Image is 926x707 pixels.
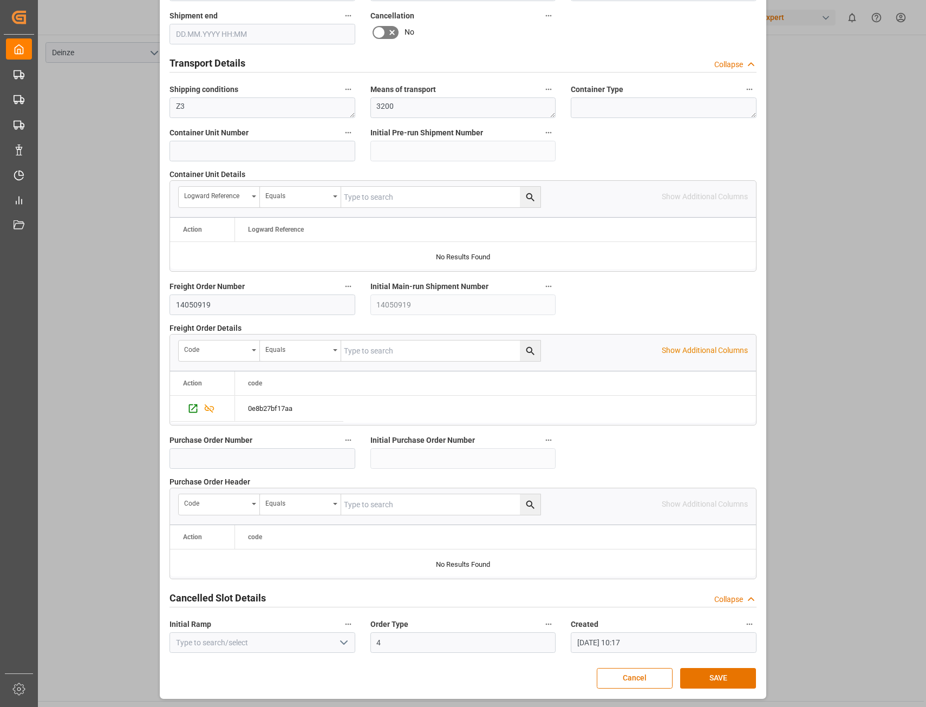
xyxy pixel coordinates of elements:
[742,82,757,96] button: Container Type
[370,127,483,139] span: Initial Pre-run Shipment Number
[260,341,341,361] button: open menu
[248,533,262,541] span: code
[260,494,341,515] button: open menu
[169,476,250,488] span: Purchase Order Header
[370,84,436,95] span: Means of transport
[169,435,252,446] span: Purchase Order Number
[714,594,743,605] div: Collapse
[184,342,248,355] div: code
[542,82,556,96] button: Means of transport
[571,632,757,653] input: DD.MM.YYYY HH:MM
[183,226,202,233] div: Action
[169,281,245,292] span: Freight Order Number
[370,619,408,630] span: Order Type
[597,668,673,689] button: Cancel
[179,341,260,361] button: open menu
[370,97,556,118] textarea: 3200
[520,341,540,361] button: search button
[235,396,343,422] div: Press SPACE to select this row.
[184,188,248,201] div: Logward Reference
[370,435,475,446] span: Initial Purchase Order Number
[169,591,266,605] h2: Cancelled Slot Details
[169,24,355,44] input: DD.MM.YYYY HH:MM
[265,496,329,508] div: Equals
[179,187,260,207] button: open menu
[542,433,556,447] button: Initial Purchase Order Number
[341,279,355,293] button: Freight Order Number
[370,281,488,292] span: Initial Main-run Shipment Number
[179,494,260,515] button: open menu
[169,169,245,180] span: Container Unit Details
[265,342,329,355] div: Equals
[341,82,355,96] button: Shipping conditions
[370,10,414,22] span: Cancellation
[405,27,414,38] span: No
[571,619,598,630] span: Created
[542,9,556,23] button: Cancellation
[265,188,329,201] div: Equals
[341,341,540,361] input: Type to search
[169,56,245,70] h2: Transport Details
[542,126,556,140] button: Initial Pre-run Shipment Number
[169,97,355,118] textarea: Z3
[169,84,238,95] span: Shipping conditions
[542,617,556,631] button: Order Type
[520,187,540,207] button: search button
[170,396,235,422] div: Press SPACE to select this row.
[571,84,623,95] span: Container Type
[248,226,304,233] span: Logward Reference
[341,433,355,447] button: Purchase Order Number
[183,533,202,541] div: Action
[520,494,540,515] button: search button
[335,634,351,651] button: open menu
[184,496,248,508] div: code
[169,619,211,630] span: Initial Ramp
[714,59,743,70] div: Collapse
[169,127,249,139] span: Container Unit Number
[260,187,341,207] button: open menu
[169,323,242,334] span: Freight Order Details
[341,617,355,631] button: Initial Ramp
[235,396,343,421] div: 0e8b27bf17aa
[680,668,756,689] button: SAVE
[662,345,748,356] p: Show Additional Columns
[341,126,355,140] button: Container Unit Number
[169,632,355,653] input: Type to search/select
[341,494,540,515] input: Type to search
[169,10,218,22] span: Shipment end
[248,379,262,387] span: code
[341,187,540,207] input: Type to search
[742,617,757,631] button: Created
[183,379,202,387] div: Action
[341,9,355,23] button: Shipment end
[542,279,556,293] button: Initial Main-run Shipment Number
